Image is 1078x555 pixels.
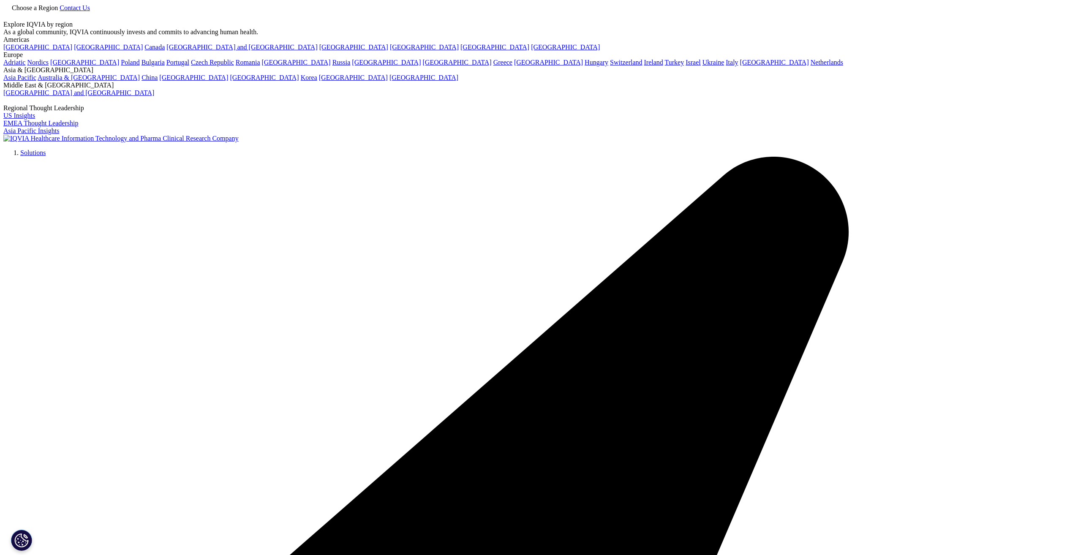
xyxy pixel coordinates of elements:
[665,59,684,66] a: Turkey
[3,36,1075,44] div: Americas
[531,44,600,51] a: [GEOGRAPHIC_DATA]
[319,74,388,81] a: [GEOGRAPHIC_DATA]
[585,59,608,66] a: Hungary
[3,127,59,134] a: Asia Pacific Insights
[236,59,260,66] a: Romania
[27,59,49,66] a: Nordics
[3,59,25,66] a: Adriatic
[142,74,158,81] a: China
[3,112,35,119] a: US Insights
[3,74,36,81] a: Asia Pacific
[230,74,299,81] a: [GEOGRAPHIC_DATA]
[460,44,529,51] a: [GEOGRAPHIC_DATA]
[38,74,140,81] a: Australia & [GEOGRAPHIC_DATA]
[686,59,701,66] a: Israel
[811,59,843,66] a: Netherlands
[142,59,165,66] a: Bulgaria
[3,21,1075,28] div: Explore IQVIA by region
[389,74,458,81] a: [GEOGRAPHIC_DATA]
[20,149,46,156] a: Solutions
[74,44,143,51] a: [GEOGRAPHIC_DATA]
[12,4,58,11] span: Choose a Region
[332,59,351,66] a: Russia
[726,59,738,66] a: Italy
[3,44,72,51] a: [GEOGRAPHIC_DATA]
[60,4,90,11] a: Contact Us
[3,104,1075,112] div: Regional Thought Leadership
[740,59,809,66] a: [GEOGRAPHIC_DATA]
[159,74,228,81] a: [GEOGRAPHIC_DATA]
[166,44,317,51] a: [GEOGRAPHIC_DATA] and [GEOGRAPHIC_DATA]
[644,59,663,66] a: Ireland
[3,135,239,142] img: IQVIA Healthcare Information Technology and Pharma Clinical Research Company
[319,44,388,51] a: [GEOGRAPHIC_DATA]
[390,44,459,51] a: [GEOGRAPHIC_DATA]
[301,74,317,81] a: Korea
[493,59,512,66] a: Greece
[610,59,642,66] a: Switzerland
[3,66,1075,74] div: Asia & [GEOGRAPHIC_DATA]
[50,59,119,66] a: [GEOGRAPHIC_DATA]
[3,120,78,127] a: EMEA Thought Leadership
[144,44,165,51] a: Canada
[191,59,234,66] a: Czech Republic
[702,59,724,66] a: Ukraine
[166,59,189,66] a: Portugal
[3,82,1075,89] div: Middle East & [GEOGRAPHIC_DATA]
[3,28,1075,36] div: As a global community, IQVIA continuously invests and commits to advancing human health.
[423,59,492,66] a: [GEOGRAPHIC_DATA]
[352,59,421,66] a: [GEOGRAPHIC_DATA]
[514,59,583,66] a: [GEOGRAPHIC_DATA]
[121,59,139,66] a: Poland
[262,59,331,66] a: [GEOGRAPHIC_DATA]
[3,89,154,96] a: [GEOGRAPHIC_DATA] and [GEOGRAPHIC_DATA]
[3,51,1075,59] div: Europe
[11,530,32,551] button: Cookies Settings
